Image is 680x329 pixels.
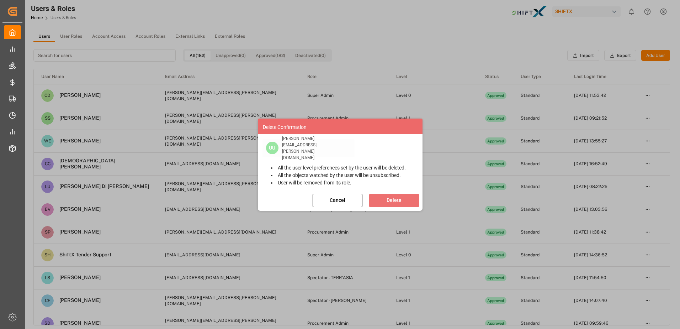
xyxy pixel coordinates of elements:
div: UU [266,142,278,154]
div: [PERSON_NAME][EMAIL_ADDRESS][PERSON_NAME][DOMAIN_NAME] [282,135,346,161]
button: Delete [369,194,419,207]
li: All the user level preferences set by the user will be deleted. [271,164,412,172]
li: User will be removed from its role. [271,179,412,187]
div: Delete Confirmation [258,119,423,134]
button: Cancel [313,194,362,207]
li: All the objects watched by the user will be unsubscribed. [271,172,412,179]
